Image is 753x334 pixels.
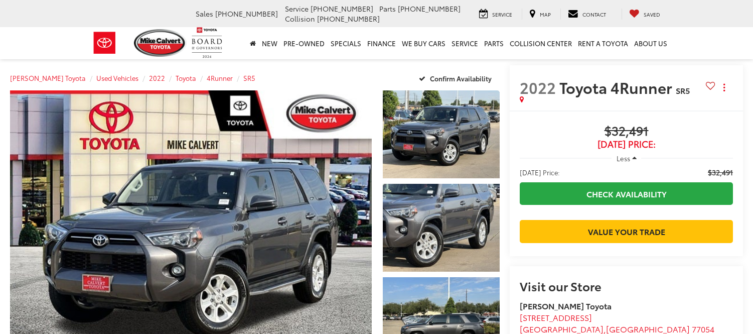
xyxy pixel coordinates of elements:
[520,76,556,98] span: 2022
[285,4,309,14] span: Service
[631,27,670,59] a: About Us
[176,73,196,82] a: Toyota
[247,27,259,59] a: Home
[520,300,612,311] strong: [PERSON_NAME] Toyota
[520,167,560,177] span: [DATE] Price:
[364,27,399,59] a: Finance
[399,27,448,59] a: WE BUY CARS
[383,184,500,272] a: Expand Photo 2
[207,73,233,82] a: 4Runner
[617,154,630,163] span: Less
[149,73,165,82] a: 2022
[644,11,660,18] span: Saved
[560,9,614,20] a: Contact
[430,74,492,83] span: Confirm Availability
[575,27,631,59] a: Rent a Toyota
[10,73,86,82] a: [PERSON_NAME] Toyota
[622,9,668,20] a: My Saved Vehicles
[311,4,373,14] span: [PHONE_NUMBER]
[723,83,725,91] span: dropdown dots
[381,183,501,273] img: 2022 Toyota 4Runner SR5
[582,11,606,18] span: Contact
[86,27,123,59] img: Toyota
[379,4,396,14] span: Parts
[559,76,676,98] span: Toyota 4Runner
[708,167,733,177] span: $32,491
[520,311,592,323] span: [STREET_ADDRESS]
[381,89,501,179] img: 2022 Toyota 4Runner SR5
[715,78,733,96] button: Actions
[520,124,733,139] span: $32,491
[492,11,512,18] span: Service
[612,149,642,167] button: Less
[243,73,255,82] a: SR5
[285,14,315,24] span: Collision
[413,69,500,87] button: Confirm Availability
[676,84,690,96] span: SR5
[520,182,733,205] a: Check Availability
[215,9,278,19] span: [PHONE_NUMBER]
[196,9,213,19] span: Sales
[134,29,187,57] img: Mike Calvert Toyota
[280,27,328,59] a: Pre-Owned
[522,9,558,20] a: Map
[520,279,733,292] h2: Visit our Store
[383,90,500,178] a: Expand Photo 1
[507,27,575,59] a: Collision Center
[96,73,138,82] a: Used Vehicles
[520,139,733,149] span: [DATE] Price:
[317,14,380,24] span: [PHONE_NUMBER]
[398,4,461,14] span: [PHONE_NUMBER]
[540,11,551,18] span: Map
[481,27,507,59] a: Parts
[259,27,280,59] a: New
[520,220,733,243] a: Value Your Trade
[472,9,520,20] a: Service
[328,27,364,59] a: Specials
[448,27,481,59] a: Service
